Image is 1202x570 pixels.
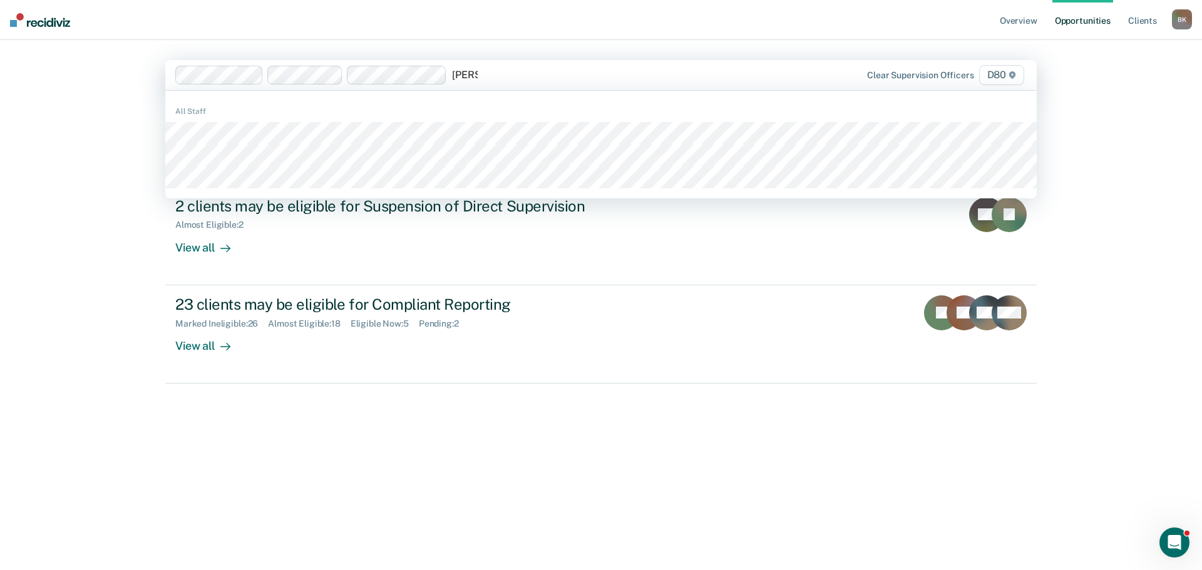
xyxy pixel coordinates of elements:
div: 23 clients may be eligible for Compliant Reporting [175,295,615,313]
div: Marked Ineligible : 26 [175,318,268,329]
div: Almost Eligible : 2 [175,220,254,230]
div: B K [1172,9,1192,29]
div: Pending : 2 [419,318,469,329]
div: Almost Eligible : 18 [268,318,351,329]
div: View all [175,328,245,353]
div: Eligible Now : 5 [351,318,419,329]
button: BK [1172,9,1192,29]
a: 23 clients may be eligible for Compliant ReportingMarked Ineligible:26Almost Eligible:18Eligible ... [165,285,1037,384]
div: All Staff [165,106,1037,117]
span: D80 [979,65,1024,85]
div: 2 clients may be eligible for Suspension of Direct Supervision [175,197,615,215]
div: Clear supervision officers [867,70,973,81]
iframe: Intercom live chat [1159,527,1189,557]
div: View all [175,230,245,255]
img: Recidiviz [10,13,70,27]
a: 2 clients may be eligible for Suspension of Direct SupervisionAlmost Eligible:2View all [165,186,1037,285]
